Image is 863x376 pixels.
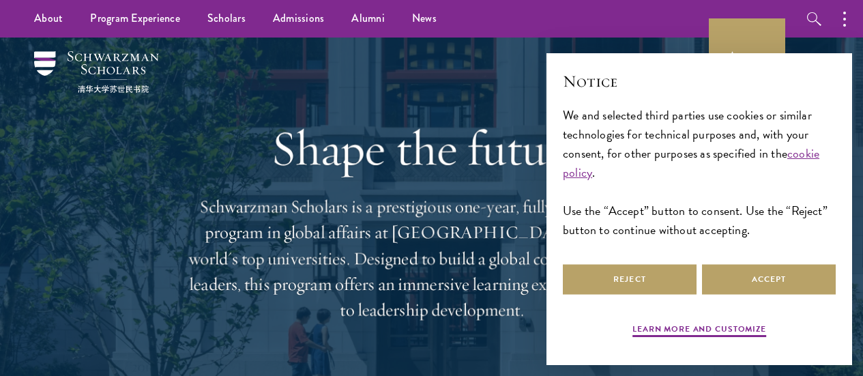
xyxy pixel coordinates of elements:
p: Schwarzman Scholars is a prestigious one-year, fully funded master’s program in global affairs at... [186,194,677,323]
h2: Notice [563,70,836,93]
a: cookie policy [563,144,819,182]
button: Accept [702,264,836,295]
a: Apply [709,18,785,95]
img: Schwarzman Scholars [34,51,159,93]
button: Learn more and customize [632,323,766,339]
div: We and selected third parties use cookies or similar technologies for technical purposes and, wit... [563,106,836,240]
h1: Shape the future. [186,119,677,177]
button: Reject [563,264,697,295]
